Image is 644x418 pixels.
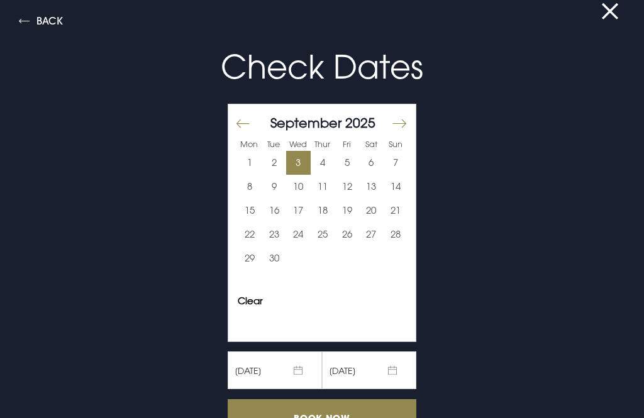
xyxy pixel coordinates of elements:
[238,175,262,199] td: Choose Monday, September 8, 2025 as your end date.
[262,175,287,199] button: 9
[238,199,262,223] button: 15
[311,151,335,175] button: 4
[359,223,384,246] td: Choose Saturday, September 27, 2025 as your end date.
[335,175,359,199] button: 12
[311,223,335,246] td: Choose Thursday, September 25, 2025 as your end date.
[311,151,335,175] td: Choose Thursday, September 4, 2025 as your end date.
[335,223,359,246] td: Choose Friday, September 26, 2025 as your end date.
[286,199,311,223] td: Choose Wednesday, September 17, 2025 as your end date.
[262,175,287,199] td: Choose Tuesday, September 9, 2025 as your end date.
[238,223,262,246] button: 22
[286,151,311,175] button: 3
[335,151,359,175] button: 5
[383,223,408,246] td: Choose Sunday, September 28, 2025 as your end date.
[32,43,612,91] p: Check Dates
[335,151,359,175] td: Choose Friday, September 5, 2025 as your end date.
[228,351,322,389] span: [DATE]
[335,199,359,223] button: 19
[236,110,251,136] button: Move backward to switch to the previous month.
[262,223,287,246] td: Choose Tuesday, September 23, 2025 as your end date.
[238,175,262,199] button: 8
[238,199,262,223] td: Choose Monday, September 15, 2025 as your end date.
[335,175,359,199] td: Choose Friday, September 12, 2025 as your end date.
[311,199,335,223] td: Choose Thursday, September 18, 2025 as your end date.
[359,175,384,199] button: 13
[19,16,63,30] button: Back
[359,151,384,175] button: 6
[345,114,375,131] span: 2025
[238,151,262,175] td: Choose Monday, September 1, 2025 as your end date.
[359,223,384,246] button: 27
[286,223,311,246] button: 24
[383,175,408,199] button: 14
[391,110,406,136] button: Move forward to switch to the next month.
[262,199,287,223] button: 16
[383,175,408,199] td: Choose Sunday, September 14, 2025 as your end date.
[359,199,384,223] td: Choose Saturday, September 20, 2025 as your end date.
[335,199,359,223] td: Choose Friday, September 19, 2025 as your end date.
[238,296,263,305] button: Clear
[286,223,311,246] td: Choose Wednesday, September 24, 2025 as your end date.
[238,151,262,175] button: 1
[311,199,335,223] button: 18
[359,199,384,223] button: 20
[311,175,335,199] button: 11
[238,223,262,246] td: Choose Monday, September 22, 2025 as your end date.
[262,199,287,223] td: Choose Tuesday, September 16, 2025 as your end date.
[262,223,287,246] button: 23
[262,246,287,270] td: Choose Tuesday, September 30, 2025 as your end date.
[262,151,287,175] td: Choose Tuesday, September 2, 2025 as your end date.
[359,175,384,199] td: Choose Saturday, September 13, 2025 as your end date.
[383,223,408,246] button: 28
[238,246,262,270] button: 29
[383,199,408,223] td: Choose Sunday, September 21, 2025 as your end date.
[322,351,416,389] span: [DATE]
[286,151,311,175] td: Selected. Wednesday, September 3, 2025
[286,175,311,199] td: Choose Wednesday, September 10, 2025 as your end date.
[311,175,335,199] td: Choose Thursday, September 11, 2025 as your end date.
[383,151,408,175] button: 7
[238,246,262,270] td: Choose Monday, September 29, 2025 as your end date.
[270,114,341,131] span: September
[262,246,287,270] button: 30
[383,151,408,175] td: Choose Sunday, September 7, 2025 as your end date.
[286,199,311,223] button: 17
[262,151,287,175] button: 2
[335,223,359,246] button: 26
[359,151,384,175] td: Choose Saturday, September 6, 2025 as your end date.
[311,223,335,246] button: 25
[383,199,408,223] button: 21
[286,175,311,199] button: 10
